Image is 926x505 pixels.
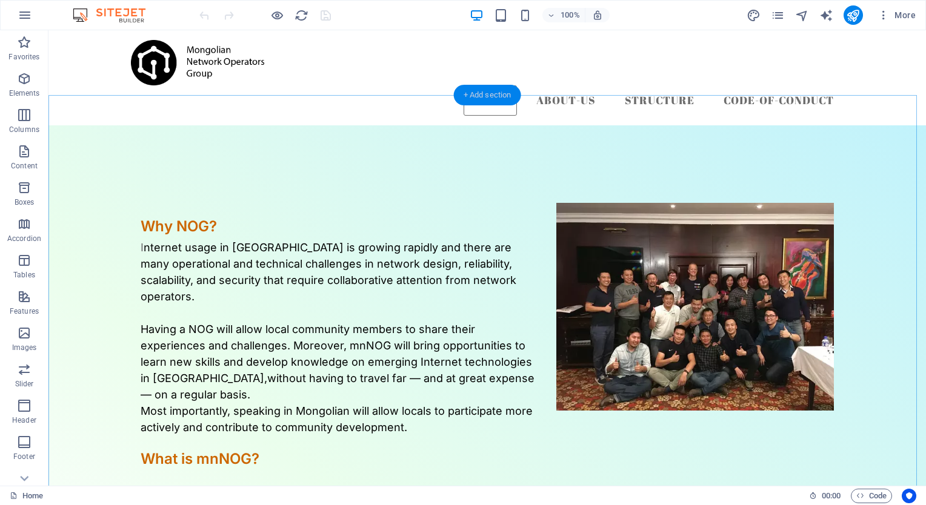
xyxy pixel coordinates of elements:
div: + Add section [454,85,521,105]
button: design [747,8,761,22]
button: text_generator [819,8,834,22]
i: AI Writer [819,8,833,22]
a: Click to cancel selection. Double-click to open Pages [10,489,43,503]
p: Features [10,306,39,316]
i: Reload page [295,8,308,22]
h6: Session time [809,489,841,503]
i: Design (Ctrl+Alt+Y) [747,8,761,22]
p: Footer [13,452,35,461]
button: Code [851,489,892,503]
button: More [873,5,921,25]
p: Boxes [15,197,35,207]
img: Editor Logo [70,8,161,22]
button: 100% [542,8,585,22]
button: reload [294,8,308,22]
i: Navigator [795,8,809,22]
button: navigator [795,8,810,22]
p: Elements [9,88,40,98]
i: Pages (Ctrl+Alt+S) [771,8,785,22]
p: Images [12,343,37,352]
i: Publish [846,8,860,22]
span: 00 00 [822,489,841,503]
span: : [830,491,832,500]
p: Columns [9,125,39,134]
p: Header [12,415,36,425]
h6: 100% [561,8,580,22]
p: Content [11,161,38,171]
i: On resize automatically adjust zoom level to fit chosen device. [592,10,603,21]
button: Usercentrics [902,489,916,503]
span: Code [856,489,887,503]
p: Slider [15,379,34,389]
button: Click here to leave preview mode and continue editing [270,8,284,22]
p: Accordion [7,234,41,243]
button: pages [771,8,785,22]
span: More [878,9,916,21]
button: publish [844,5,863,25]
p: Tables [13,270,35,280]
p: Favorites [8,52,39,62]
